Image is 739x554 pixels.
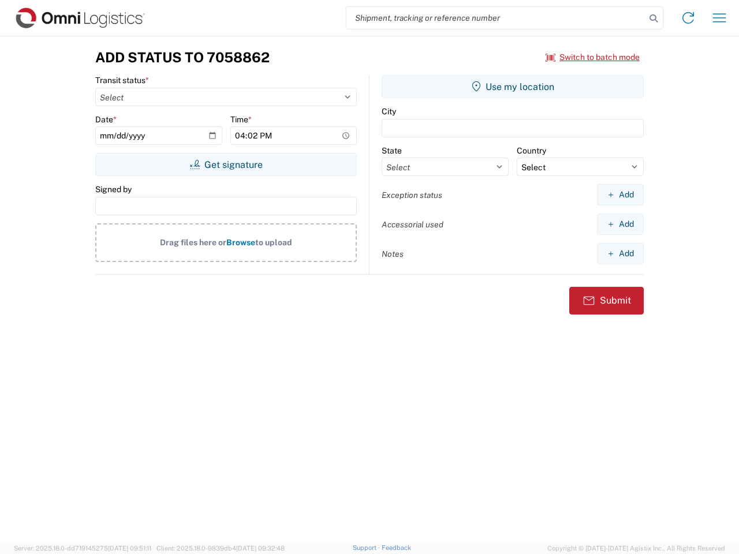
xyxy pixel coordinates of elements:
[382,544,411,551] a: Feedback
[230,114,252,125] label: Time
[108,545,151,552] span: [DATE] 09:51:11
[14,545,151,552] span: Server: 2025.18.0-dd719145275
[255,238,292,247] span: to upload
[95,75,149,85] label: Transit status
[382,145,402,156] label: State
[95,114,117,125] label: Date
[156,545,285,552] span: Client: 2025.18.0-9839db4
[95,153,357,176] button: Get signature
[569,287,644,315] button: Submit
[382,190,442,200] label: Exception status
[95,184,132,194] label: Signed by
[353,544,382,551] a: Support
[597,184,644,205] button: Add
[346,7,645,29] input: Shipment, tracking or reference number
[382,249,404,259] label: Notes
[546,48,640,67] button: Switch to batch mode
[160,238,226,247] span: Drag files here or
[517,145,546,156] label: Country
[597,214,644,235] button: Add
[597,243,644,264] button: Add
[236,545,285,552] span: [DATE] 09:32:48
[226,238,255,247] span: Browse
[95,49,270,66] h3: Add Status to 7058862
[382,75,644,98] button: Use my location
[382,106,396,117] label: City
[382,219,443,230] label: Accessorial used
[547,543,725,553] span: Copyright © [DATE]-[DATE] Agistix Inc., All Rights Reserved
